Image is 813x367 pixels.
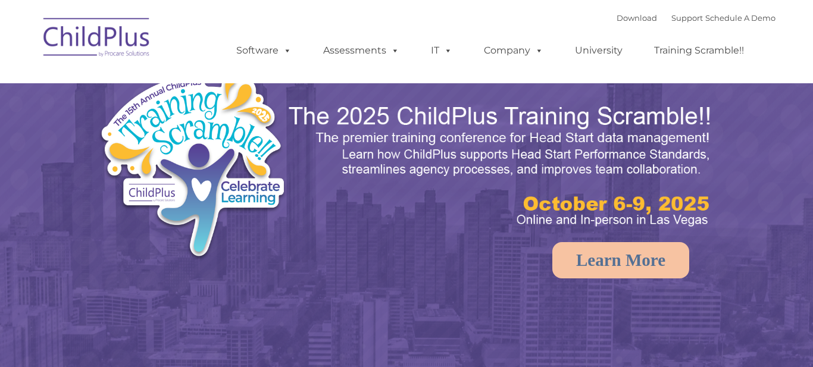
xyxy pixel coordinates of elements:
img: ChildPlus by Procare Solutions [37,10,157,69]
a: University [563,39,634,62]
font: | [617,13,776,23]
a: Download [617,13,657,23]
a: Learn More [552,242,689,278]
a: Software [224,39,304,62]
a: Support [671,13,703,23]
a: Company [472,39,555,62]
a: Assessments [311,39,411,62]
a: Schedule A Demo [705,13,776,23]
a: IT [419,39,464,62]
a: Training Scramble!! [642,39,756,62]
